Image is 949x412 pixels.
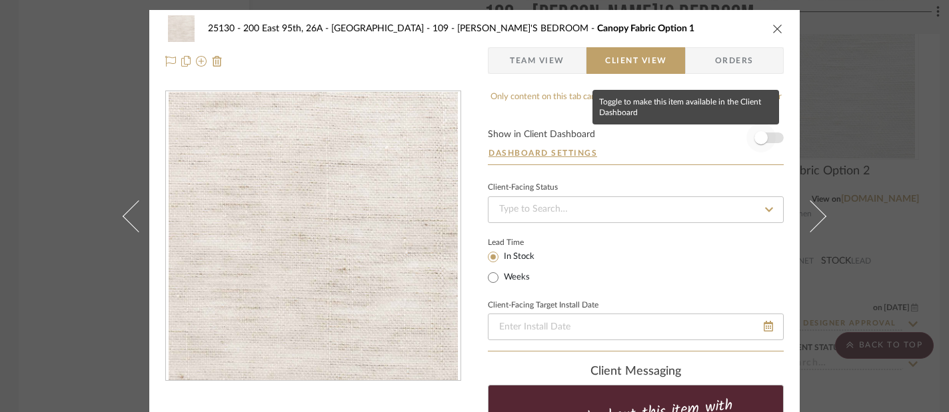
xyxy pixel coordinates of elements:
button: close [772,23,784,35]
span: 109 - [PERSON_NAME]'S BEDROOM [433,24,597,33]
div: client Messaging [488,365,784,379]
span: Canopy Fabric Option 1 [597,24,694,33]
img: d86d4c6d-2056-4ab1-ac54-72ead5c20115_48x40.jpg [165,15,197,42]
span: Team View [510,47,564,74]
div: Client-Facing Status [488,184,558,191]
mat-radio-group: Select item type [488,248,556,286]
input: Type to Search… [488,196,784,223]
button: Dashboard Settings [488,147,598,159]
div: 0 [166,92,461,381]
input: Enter Install Date [488,313,784,340]
span: 25130 - 200 East 95th, 26A - [GEOGRAPHIC_DATA] [208,24,433,33]
label: Weeks [501,272,530,284]
label: Lead Time [488,236,556,248]
span: Client View [605,47,666,74]
label: In Stock [501,251,534,263]
img: d86d4c6d-2056-4ab1-ac54-72ead5c20115_436x436.jpg [169,92,458,381]
div: Only content on this tab can share to Dashboard. Click eyeball icon to show or hide. [488,91,784,116]
label: Client-Facing Target Install Date [488,302,598,309]
img: Remove from project [212,56,223,67]
span: Orders [700,47,768,74]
